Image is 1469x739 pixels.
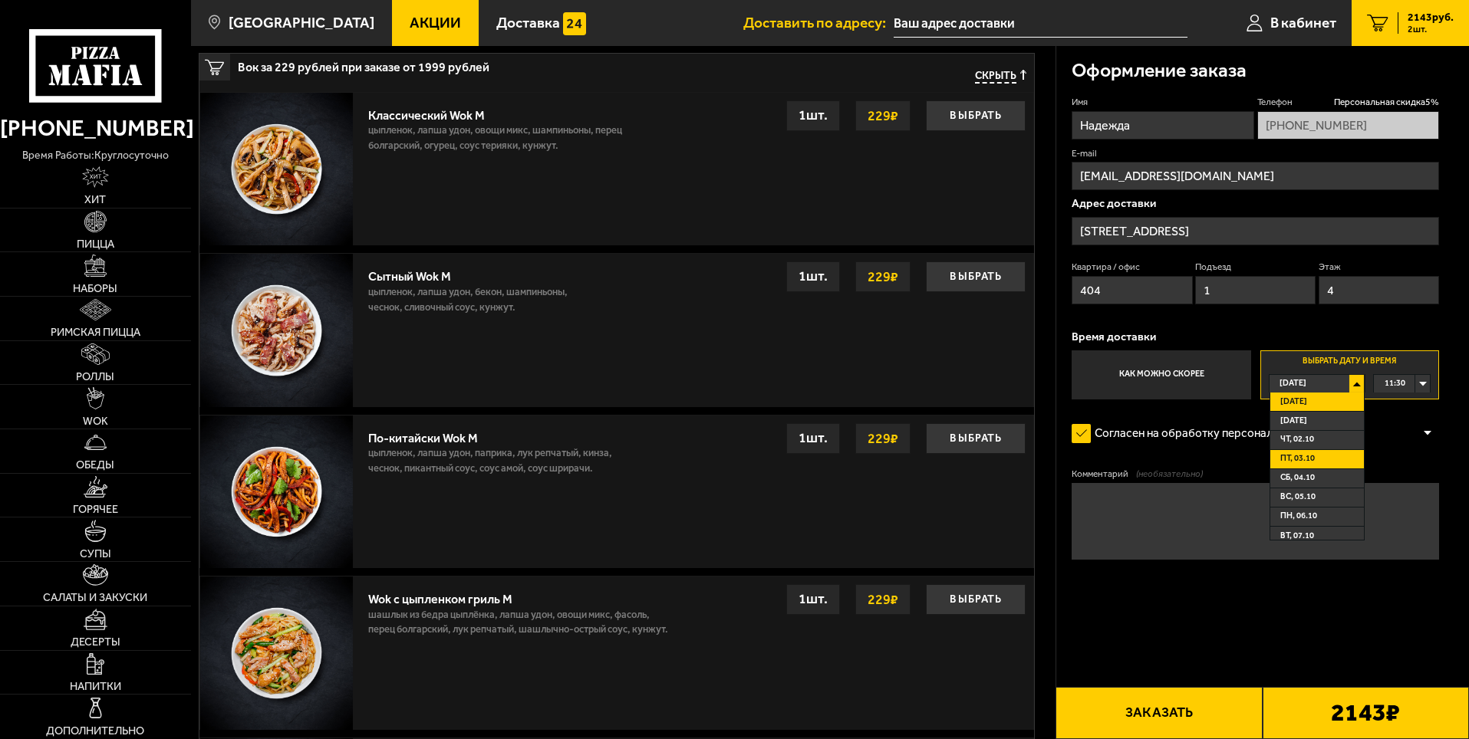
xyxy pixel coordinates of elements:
span: Роллы [76,371,114,382]
span: Салаты и закуски [43,592,147,603]
span: Вок за 229 рублей при заказе от 1999 рублей [238,54,739,74]
span: чт, 02.10 [1280,431,1314,448]
h3: Оформление заказа [1072,61,1247,80]
span: Персональная скидка 5 % [1334,96,1439,109]
p: Время доставки [1072,331,1439,343]
button: Скрыть [975,70,1026,84]
span: вс, 05.10 [1280,488,1316,506]
span: вт, 07.10 [1280,527,1314,545]
button: Выбрать [926,261,1026,292]
strong: 229 ₽ [864,424,902,453]
span: Горячее [73,504,118,514]
span: Дополнительно [46,725,144,736]
div: 1 шт. [786,423,840,454]
span: сб, 04.10 [1280,469,1315,487]
span: 11:30 [1385,375,1405,392]
label: Телефон [1257,96,1439,109]
span: [GEOGRAPHIC_DATA] [229,15,374,30]
span: 2 шт. [1408,25,1454,34]
button: Выбрать [926,100,1026,131]
a: Сытный Wok Mцыпленок, лапша удон, бекон, шампиньоны, чеснок, сливочный соус, кунжут.Выбрать229₽1шт. [199,253,1034,406]
span: Акции [410,15,461,30]
strong: 229 ₽ [864,585,902,614]
span: Доставить по адресу: [743,15,894,30]
div: Классический Wok M [368,100,634,123]
div: 1 шт. [786,584,840,615]
label: Этаж [1319,261,1439,274]
span: (необязательно) [1136,468,1203,481]
strong: 229 ₽ [864,101,902,130]
span: Напитки [70,681,121,691]
span: Римская пицца [51,327,140,337]
a: По-китайски Wok Mцыпленок, лапша удон, паприка, лук репчатый, кинза, чеснок, пикантный соус, соус... [199,415,1034,568]
span: Хит [84,194,106,205]
button: Выбрать [926,584,1026,615]
p: Адрес доставки [1072,198,1439,209]
label: Имя [1072,96,1253,109]
span: [DATE] [1280,375,1306,392]
p: шашлык из бедра цыплёнка, лапша удон, овощи микс, фасоль, перец болгарский, лук репчатый, шашлычн... [368,607,677,645]
span: Пицца [77,238,114,249]
p: цыпленок, лапша удон, овощи микс, шампиньоны, перец болгарский, огурец, соус терияки, кунжут. [368,123,634,161]
input: +7 ( [1257,111,1439,140]
span: пт, 03.10 [1280,450,1315,468]
img: 15daf4d41897b9f0e9f617042186c801.svg [563,12,586,35]
span: В кабинет [1270,15,1336,30]
button: Заказать [1056,687,1262,739]
a: Wok с цыпленком гриль Mшашлык из бедра цыплёнка, лапша удон, овощи микс, фасоль, перец болгарский... [199,576,1034,729]
div: 1 шт. [786,261,840,292]
p: цыпленок, лапша удон, паприка, лук репчатый, кинза, чеснок, пикантный соус, соус Амой, соус шрирачи. [368,445,642,484]
a: Классический Wok Mцыпленок, лапша удон, овощи микс, шампиньоны, перец болгарский, огурец, соус те... [199,92,1034,245]
input: Ваш адрес доставки [894,9,1187,38]
span: Наборы [73,283,117,294]
span: 2143 руб. [1408,12,1454,23]
span: WOK [83,415,108,426]
div: По-китайски Wok M [368,423,642,445]
span: [DATE] [1280,393,1307,411]
label: Выбрать дату и время [1260,350,1439,399]
span: Десерты [71,636,120,647]
label: Как можно скорее [1072,350,1250,399]
input: Имя [1072,111,1253,140]
button: Выбрать [926,423,1026,454]
label: Квартира / офис [1072,261,1192,274]
label: Согласен на обработку персональных данных [1072,419,1357,449]
label: Подъезд [1195,261,1316,274]
strong: 229 ₽ [864,262,902,291]
label: Комментарий [1072,468,1439,481]
span: Обеды [76,459,114,470]
span: Доставка [496,15,560,30]
span: [DATE] [1280,412,1307,430]
span: пн, 06.10 [1280,507,1317,525]
div: Wok с цыпленком гриль M [368,584,677,606]
div: 1 шт. [786,100,840,131]
input: @ [1072,162,1439,190]
span: Супы [80,548,111,559]
span: Скрыть [975,70,1016,84]
p: цыпленок, лапша удон, бекон, шампиньоны, чеснок, сливочный соус, кунжут. [368,284,596,323]
b: 2143 ₽ [1331,701,1400,725]
label: E-mail [1072,147,1439,160]
div: Сытный Wok M [368,261,596,284]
